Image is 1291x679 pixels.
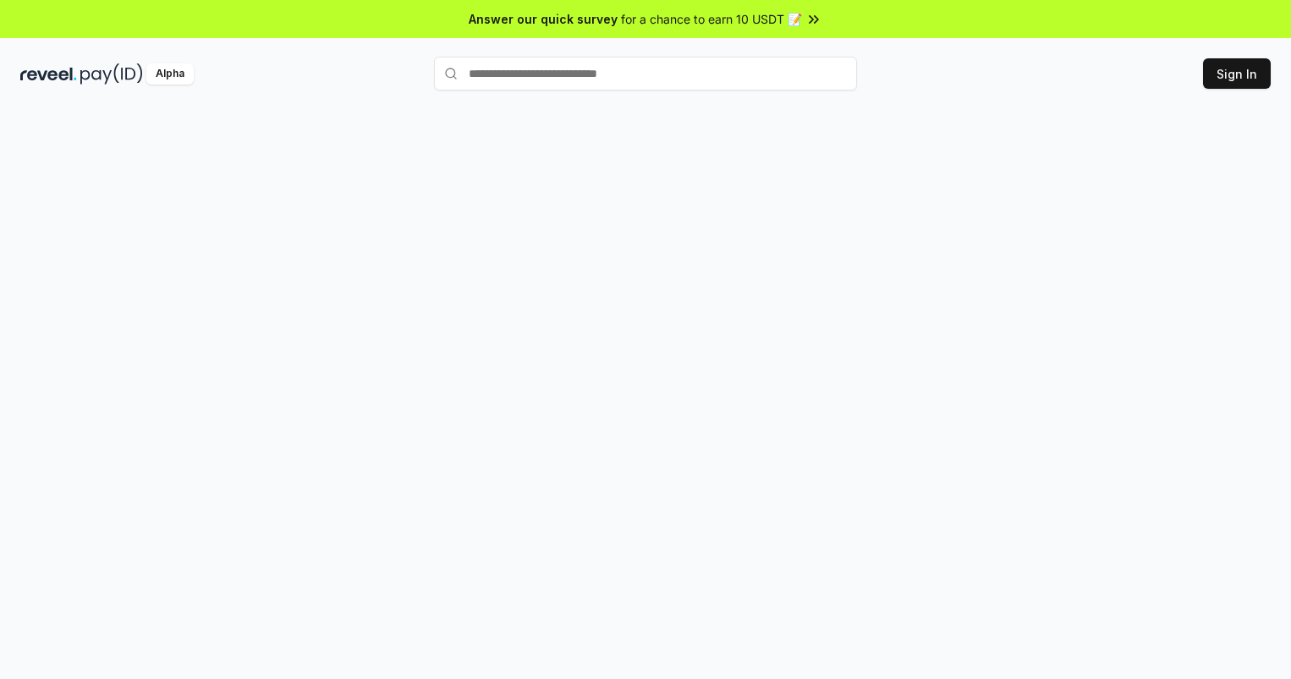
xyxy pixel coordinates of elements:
img: pay_id [80,63,143,85]
img: reveel_dark [20,63,77,85]
button: Sign In [1203,58,1271,89]
span: for a chance to earn 10 USDT 📝 [621,10,802,28]
div: Alpha [146,63,194,85]
span: Answer our quick survey [469,10,618,28]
